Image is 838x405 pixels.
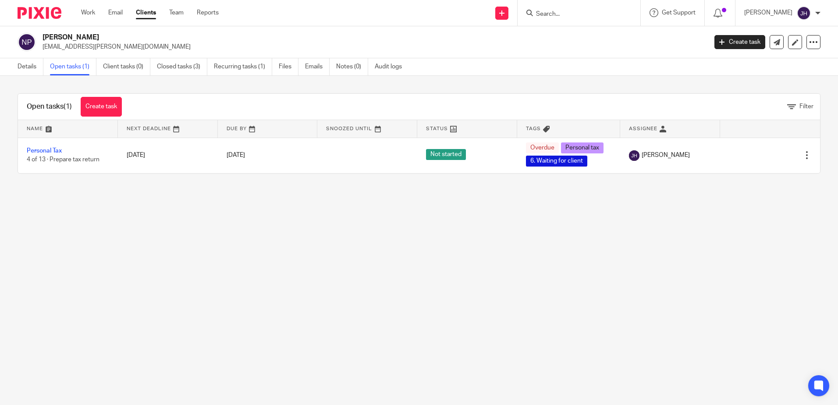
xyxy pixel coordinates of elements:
a: Recurring tasks (1) [214,58,272,75]
span: Not started [426,149,466,160]
span: [DATE] [227,152,245,158]
a: Team [169,8,184,17]
a: Files [279,58,298,75]
input: Search [535,11,614,18]
a: Emails [305,58,330,75]
a: Work [81,8,95,17]
img: svg%3E [629,150,639,161]
img: svg%3E [797,6,811,20]
a: Clients [136,8,156,17]
h2: [PERSON_NAME] [43,33,569,42]
span: 6. Waiting for client [526,156,587,167]
a: Create task [81,97,122,117]
span: Personal tax [561,142,604,153]
span: Filter [799,103,813,110]
span: 4 of 13 · Prepare tax return [27,157,99,163]
span: Get Support [662,10,696,16]
a: Audit logs [375,58,408,75]
a: Email [108,8,123,17]
a: Personal Tax [27,148,62,154]
p: [EMAIL_ADDRESS][PERSON_NAME][DOMAIN_NAME] [43,43,701,51]
p: [PERSON_NAME] [744,8,792,17]
a: Client tasks (0) [103,58,150,75]
a: Details [18,58,43,75]
span: Tags [526,126,541,131]
h1: Open tasks [27,102,72,111]
span: [PERSON_NAME] [642,151,690,160]
span: Snoozed Until [326,126,372,131]
span: Overdue [526,142,559,153]
img: svg%3E [18,33,36,51]
span: (1) [64,103,72,110]
a: Notes (0) [336,58,368,75]
a: Create task [714,35,765,49]
td: [DATE] [118,138,218,173]
img: Pixie [18,7,61,19]
a: Open tasks (1) [50,58,96,75]
a: Closed tasks (3) [157,58,207,75]
span: Status [426,126,448,131]
a: Reports [197,8,219,17]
